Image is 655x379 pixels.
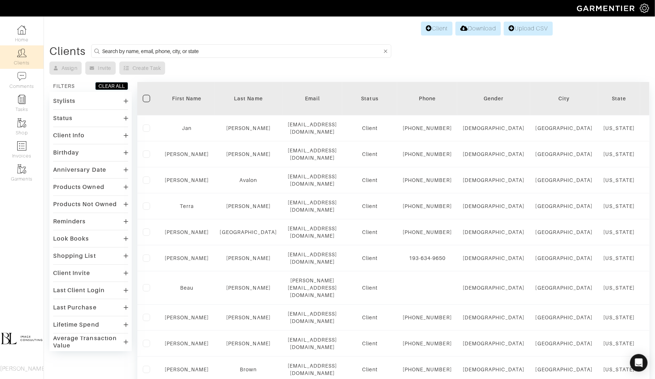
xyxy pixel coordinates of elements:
a: [PERSON_NAME] [226,125,271,131]
a: Download [455,22,500,36]
div: [PHONE_NUMBER] [403,177,452,184]
input: Search by name, email, phone, city, or state [102,47,382,56]
div: [US_STATE] [604,254,635,262]
div: [US_STATE] [604,314,635,321]
a: [PERSON_NAME] [226,203,271,209]
a: [PERSON_NAME] [165,229,209,235]
a: [PERSON_NAME] [226,151,271,157]
div: [US_STATE] [604,284,635,291]
div: Client [348,284,392,291]
div: Last Client Login [53,287,105,294]
div: Look Books [53,235,89,242]
div: Average Transaction Value [53,335,124,349]
div: CLEAR ALL [98,82,125,90]
div: Products Not Owned [53,201,117,208]
div: [DEMOGRAPHIC_DATA] [463,366,525,373]
div: [GEOGRAPHIC_DATA] [536,284,593,291]
a: [PERSON_NAME] [165,315,209,320]
a: Upload CSV [504,22,553,36]
a: [PERSON_NAME] [165,151,209,157]
div: Client [348,228,392,236]
div: [DEMOGRAPHIC_DATA] [463,314,525,321]
a: Jan [182,125,191,131]
div: [EMAIL_ADDRESS][DOMAIN_NAME] [288,336,337,351]
img: garmentier-logo-header-white-b43fb05a5012e4ada735d5af1a66efaba907eab6374d6393d1fbf88cb4ef424d.png [573,2,640,15]
div: [DEMOGRAPHIC_DATA] [463,151,525,158]
div: [US_STATE] [604,125,635,132]
div: [DEMOGRAPHIC_DATA] [463,202,525,210]
div: Client [348,177,392,184]
div: Clients [49,48,86,55]
div: Gender [463,95,525,102]
div: [GEOGRAPHIC_DATA] [536,366,593,373]
button: CLEAR ALL [95,82,128,90]
a: [GEOGRAPHIC_DATA] [220,229,277,235]
th: Toggle SortBy [457,82,530,115]
div: Anniversary Date [53,166,106,174]
a: Terra [180,203,194,209]
div: [GEOGRAPHIC_DATA] [536,125,593,132]
a: [PERSON_NAME] [226,255,271,261]
div: Client Info [53,132,85,139]
th: Toggle SortBy [215,82,283,115]
div: Open Intercom Messenger [630,354,648,372]
div: [PHONE_NUMBER] [403,202,452,210]
div: [PHONE_NUMBER] [403,151,452,158]
div: First Name [165,95,209,102]
div: Client [348,202,392,210]
div: [EMAIL_ADDRESS][DOMAIN_NAME] [288,251,337,265]
div: [EMAIL_ADDRESS][DOMAIN_NAME] [288,173,337,187]
img: dashboard-icon-dbcd8f5a0b271acd01030246c82b418ddd0df26cd7fceb0bd07c9910d44c42f6.png [17,25,26,34]
a: Avalon [239,177,257,183]
div: [EMAIL_ADDRESS][DOMAIN_NAME] [288,362,337,377]
a: Beau [180,285,193,291]
a: [PERSON_NAME] [165,255,209,261]
div: Birthday [53,149,79,156]
div: Client [348,340,392,347]
img: orders-icon-0abe47150d42831381b5fb84f609e132dff9fe21cb692f30cb5eec754e2cba89.png [17,141,26,151]
div: [DEMOGRAPHIC_DATA] [463,125,525,132]
div: [PHONE_NUMBER] [403,125,452,132]
div: Shopping List [53,252,96,260]
th: Toggle SortBy [342,82,397,115]
div: [EMAIL_ADDRESS][DOMAIN_NAME] [288,199,337,213]
div: [GEOGRAPHIC_DATA] [536,177,593,184]
a: Brown [240,367,257,372]
div: [EMAIL_ADDRESS][DOMAIN_NAME] [288,225,337,239]
div: [GEOGRAPHIC_DATA] [536,202,593,210]
div: [GEOGRAPHIC_DATA] [536,314,593,321]
div: [EMAIL_ADDRESS][DOMAIN_NAME] [288,147,337,161]
div: [US_STATE] [604,366,635,373]
div: [EMAIL_ADDRESS][DOMAIN_NAME] [288,121,337,135]
a: [PERSON_NAME] [165,177,209,183]
div: [DEMOGRAPHIC_DATA] [463,340,525,347]
div: [US_STATE] [604,340,635,347]
div: Status [348,95,392,102]
div: [US_STATE] [604,202,635,210]
a: [PERSON_NAME] [226,341,271,346]
div: [PHONE_NUMBER] [403,366,452,373]
img: clients-icon-6bae9207a08558b7cb47a8932f037763ab4055f8c8b6bfacd5dc20c3e0201464.png [17,48,26,57]
div: [GEOGRAPHIC_DATA] [536,228,593,236]
div: [US_STATE] [604,177,635,184]
div: Client Invite [53,270,90,277]
div: [PERSON_NAME][EMAIL_ADDRESS][DOMAIN_NAME] [288,277,337,299]
div: Client [348,254,392,262]
div: Last Purchase [53,304,97,311]
div: [DEMOGRAPHIC_DATA] [463,254,525,262]
div: [PHONE_NUMBER] [403,314,452,321]
a: [PERSON_NAME] [226,315,271,320]
div: [GEOGRAPHIC_DATA] [536,254,593,262]
img: garments-icon-b7da505a4dc4fd61783c78ac3ca0ef83fa9d6f193b1c9dc38574b1d14d53ca28.png [17,164,26,174]
div: Reminders [53,218,86,225]
div: Client [348,151,392,158]
div: [DEMOGRAPHIC_DATA] [463,228,525,236]
div: [EMAIL_ADDRESS][DOMAIN_NAME] [288,310,337,325]
img: gear-icon-white-bd11855cb880d31180b6d7d6211b90ccbf57a29d726f0c71d8c61bd08dd39cc2.png [640,4,649,13]
img: garments-icon-b7da505a4dc4fd61783c78ac3ca0ef83fa9d6f193b1c9dc38574b1d14d53ca28.png [17,118,26,127]
div: Lifetime Spend [53,321,99,328]
div: Client [348,366,392,373]
img: comment-icon-a0a6a9ef722e966f86d9cbdc48e553b5cf19dbc54f86b18d962a5391bc8f6eb6.png [17,72,26,81]
div: Products Owned [53,183,104,191]
th: Toggle SortBy [159,82,215,115]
